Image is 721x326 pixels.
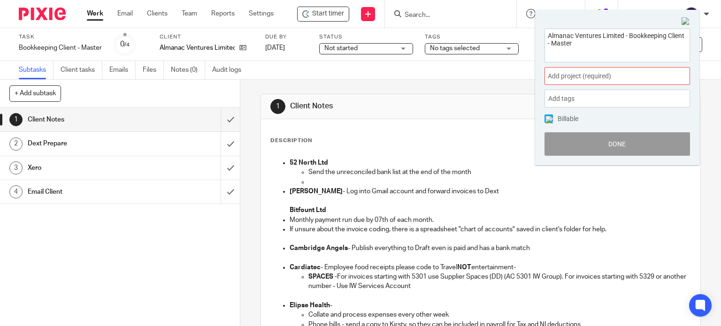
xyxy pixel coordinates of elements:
[308,167,691,177] p: Send the unreconciled bank list at the end of the month
[265,33,307,41] label: Due by
[28,161,150,175] h1: Xero
[404,11,488,20] input: Search
[182,9,197,18] a: Team
[160,43,235,53] p: Almanac Ventures Limited
[212,61,248,79] a: Audit logs
[290,215,691,225] p: Monthly payment run due by 07th of each month.
[120,39,130,50] div: 0
[265,45,285,51] span: [DATE]
[211,9,235,18] a: Reports
[290,101,500,111] h1: Client Notes
[545,116,553,123] img: checked.png
[545,29,690,60] textarea: Almanac Ventures Limited - Bookkeeping Client - Master
[270,99,285,114] div: 1
[290,225,691,234] p: If unsure about the invoice coding, there is a spreadsheet "chart of accounts" saved in client's ...
[19,33,102,41] label: Task
[87,9,103,18] a: Work
[290,188,343,195] strong: [PERSON_NAME]
[312,9,344,19] span: Start timer
[425,33,519,41] label: Tags
[297,7,349,22] div: Almanac Ventures Limited - Bookkeeping Client - Master
[19,43,102,53] div: Bookkeeping Client - Master
[548,71,666,81] span: Add project (required)
[160,33,253,41] label: Client
[682,17,690,26] img: Close
[19,61,54,79] a: Subtasks
[28,113,150,127] h1: Client Notes
[684,7,699,22] img: svg%3E
[319,33,413,41] label: Status
[9,185,23,198] div: 4
[290,263,691,272] p: - Employee food receipts please code to Travel entertainment-
[9,137,23,151] div: 2
[548,91,579,106] span: Add tags
[143,61,164,79] a: Files
[19,8,66,20] img: Pixie
[290,264,321,271] strong: Cardiatec
[290,245,348,251] strong: Cambridge Angels
[171,61,205,79] a: Notes (0)
[9,113,23,126] div: 1
[147,9,168,18] a: Clients
[430,45,480,52] span: No tags selected
[457,264,471,271] strong: NOT
[290,187,691,196] p: - Log into Gmail account and forward invoices to Dext
[628,9,679,18] p: [PERSON_NAME]
[290,243,691,253] p: - Publish everything to Draft even is paid and has a bank match
[117,9,133,18] a: Email
[290,302,330,309] strong: Elipse Health
[545,132,690,156] button: Done
[308,272,691,291] p: For invoices starting with 5301 use Supplier Spaces (DD) (AC 5301 IW Group). For invoices startin...
[308,310,691,319] p: Collate and process expenses every other week
[9,85,61,101] button: + Add subtask
[9,161,23,174] div: 3
[61,61,102,79] a: Client tasks
[290,159,328,166] strong: 52 North Ltd
[109,61,136,79] a: Emails
[290,207,326,213] strong: Bitfount Ltd
[290,301,691,310] p: -
[28,185,150,199] h1: Email Client
[308,273,337,280] strong: SPACES -
[324,45,358,52] span: Not started
[270,137,312,144] p: Description
[28,136,150,151] h1: Dext Prepare
[558,115,578,122] span: Billable
[249,9,274,18] a: Settings
[124,42,130,47] small: /4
